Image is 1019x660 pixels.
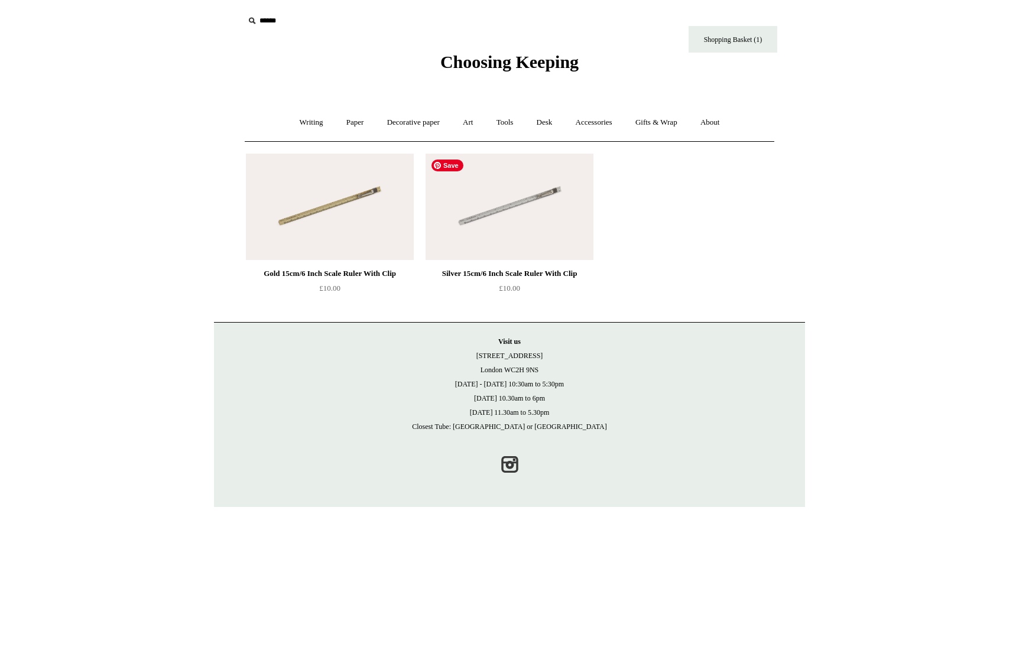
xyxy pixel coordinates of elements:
a: Instagram [496,451,523,477]
a: Art [452,107,483,138]
p: [STREET_ADDRESS] London WC2H 9NS [DATE] - [DATE] 10:30am to 5:30pm [DATE] 10.30am to 6pm [DATE] 1... [226,334,793,434]
a: Decorative paper [377,107,450,138]
a: About [690,107,731,138]
strong: Visit us [498,337,521,346]
a: Shopping Basket (1) [689,26,777,53]
a: Paper [336,107,375,138]
img: Gold 15cm/6 Inch Scale Ruler With Clip [246,154,414,260]
span: Save [431,160,463,171]
div: Gold 15cm/6 Inch Scale Ruler With Clip [249,266,411,281]
span: £10.00 [319,284,340,292]
span: Choosing Keeping [440,52,579,71]
a: Gold 15cm/6 Inch Scale Ruler With Clip Gold 15cm/6 Inch Scale Ruler With Clip [246,154,414,260]
img: Silver 15cm/6 Inch Scale Ruler With Clip [426,154,593,260]
a: Gifts & Wrap [625,107,688,138]
a: Choosing Keeping [440,61,579,70]
a: Desk [526,107,563,138]
a: Accessories [565,107,623,138]
span: £10.00 [499,284,520,292]
div: Silver 15cm/6 Inch Scale Ruler With Clip [429,266,590,281]
a: Silver 15cm/6 Inch Scale Ruler With Clip Silver 15cm/6 Inch Scale Ruler With Clip [426,154,593,260]
a: Tools [486,107,524,138]
a: Silver 15cm/6 Inch Scale Ruler With Clip £10.00 [426,266,593,315]
a: Gold 15cm/6 Inch Scale Ruler With Clip £10.00 [246,266,414,315]
a: Writing [289,107,334,138]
